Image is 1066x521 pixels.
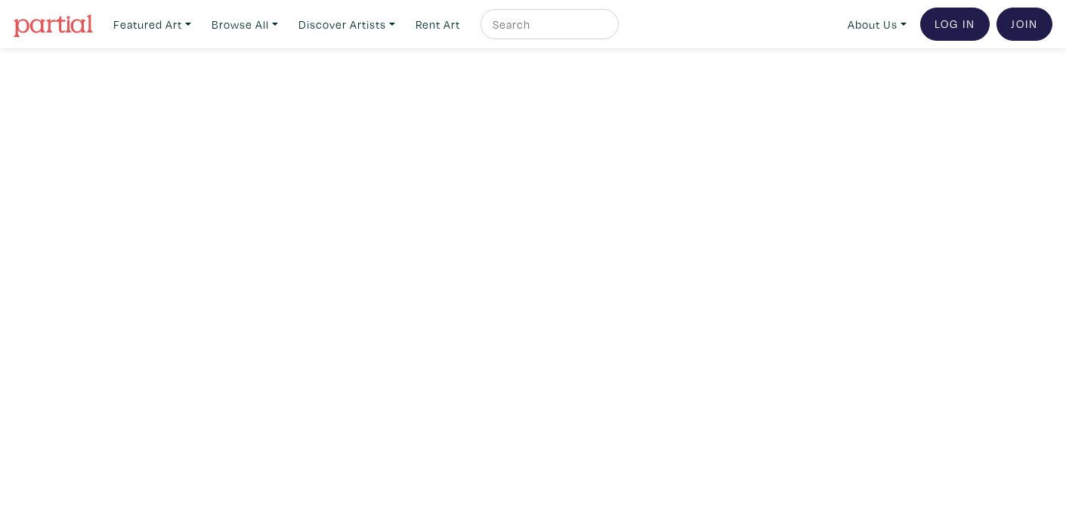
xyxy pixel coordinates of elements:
a: Log In [920,8,990,41]
input: Search [491,15,604,34]
a: Browse All [205,9,285,40]
a: Featured Art [107,9,198,40]
a: Discover Artists [292,9,402,40]
a: Rent Art [409,9,467,40]
a: Join [996,8,1052,41]
a: About Us [841,9,913,40]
